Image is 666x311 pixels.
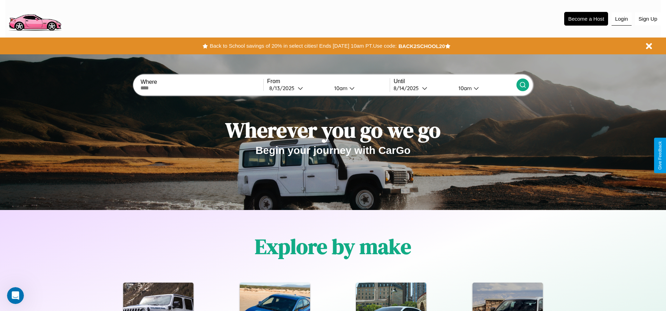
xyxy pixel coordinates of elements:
button: Login [612,12,632,26]
b: BACK2SCHOOL20 [398,43,445,49]
div: 8 / 14 / 2025 [394,85,422,92]
h1: Explore by make [255,232,411,261]
label: From [267,78,390,84]
label: Until [394,78,516,84]
div: 10am [455,85,474,92]
button: Become a Host [564,12,608,26]
div: 8 / 13 / 2025 [269,85,298,92]
label: Where [140,79,263,85]
button: Sign Up [635,12,661,25]
div: Give Feedback [658,141,662,170]
button: 8/13/2025 [267,84,329,92]
button: 10am [329,84,390,92]
img: logo [5,4,64,33]
button: 10am [453,84,516,92]
div: 10am [331,85,349,92]
button: Back to School savings of 20% in select cities! Ends [DATE] 10am PT.Use code: [208,41,398,51]
iframe: Intercom live chat [7,287,24,304]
